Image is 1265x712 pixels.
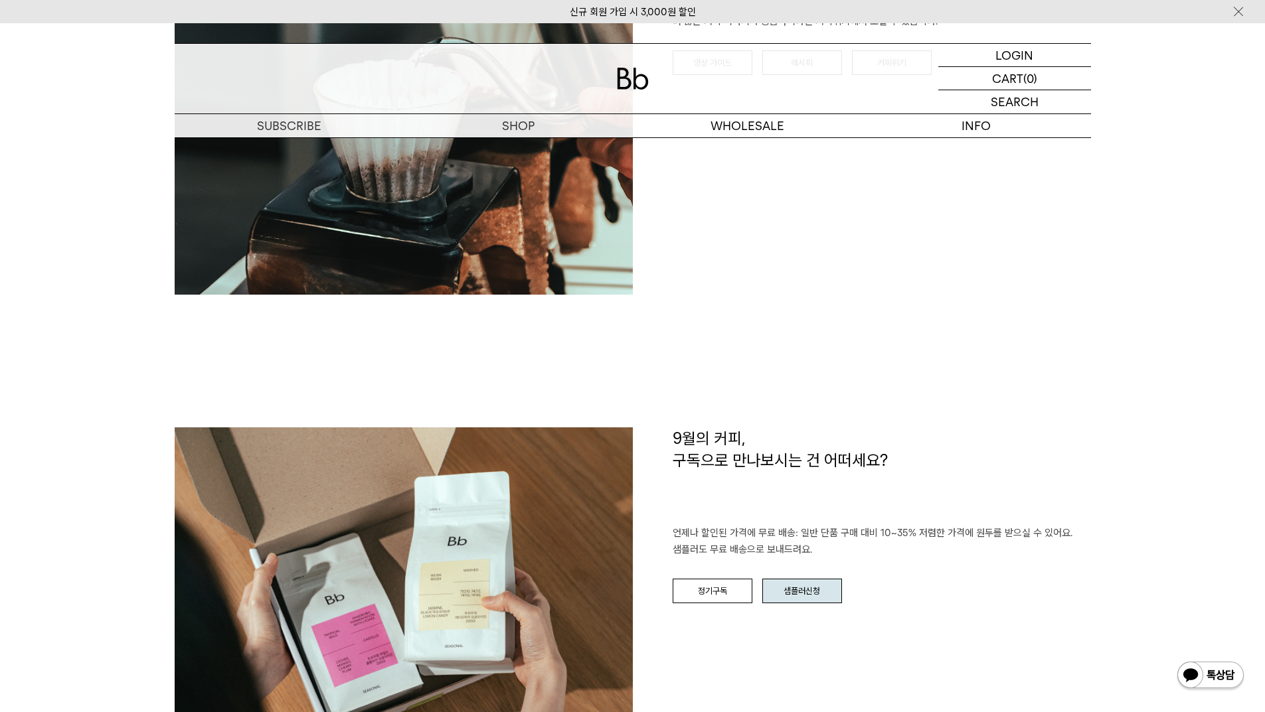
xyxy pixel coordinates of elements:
img: 카카오톡 채널 1:1 채팅 버튼 [1176,660,1245,692]
p: 언제나 할인된 가격에 무료 배송: 일반 단품 구매 대비 10~35% 저렴한 가격에 원두를 받으실 수 있어요. 샘플러도 무료 배송으로 보내드려요. [673,525,1091,559]
a: 신규 회원 가입 시 3,000원 할인 [570,6,696,18]
a: 샘플러신청 [762,579,842,604]
a: LOGIN [938,44,1091,67]
img: 로고 [617,68,649,90]
p: SEARCH [991,90,1039,113]
p: WHOLESALE [633,114,862,137]
a: 정기구독 [673,579,752,604]
a: CART (0) [938,67,1091,90]
p: CART [992,67,1023,90]
a: SHOP [404,114,633,137]
p: INFO [862,114,1091,137]
p: (0) [1023,67,1037,90]
h1: 9월의 커피, 구독으로 만나보시는 건 어떠세요? [673,427,1091,525]
p: LOGIN [995,44,1033,66]
a: SUBSCRIBE [175,114,404,137]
